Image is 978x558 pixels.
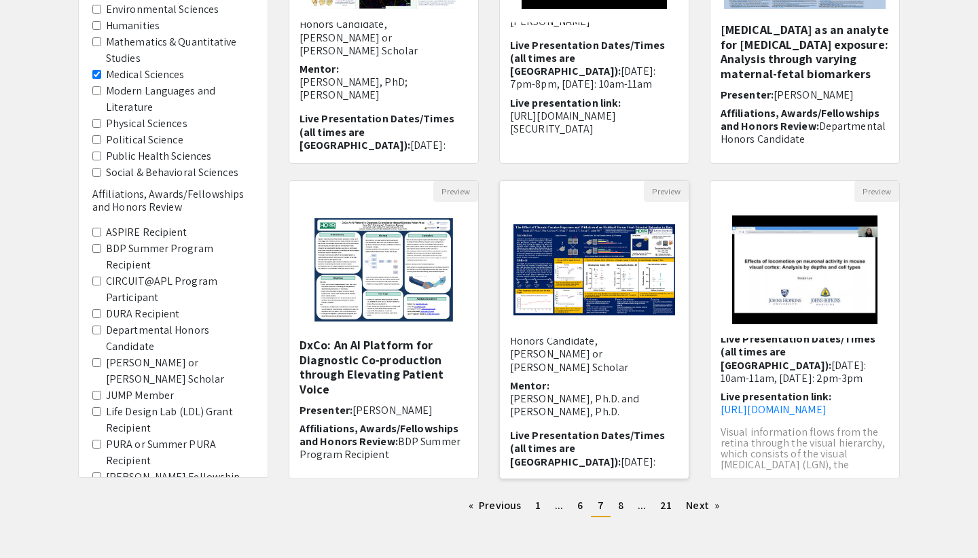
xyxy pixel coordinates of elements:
[721,150,760,164] span: Mentor:
[721,389,831,404] span: Live presentation link:
[289,180,479,479] div: Open Presentation <p><span style="background-color: transparent; color: rgb(0, 0, 0);">DxCo: An A...
[510,379,549,393] span: Mentor:
[854,181,899,202] button: Preview
[510,15,678,28] p: [PERSON_NAME]
[106,83,254,116] label: Modern Languages and Literature
[433,181,478,202] button: Preview
[92,188,254,213] h6: Affiliations, Awards/Fellowships and Honors Review
[510,38,665,78] span: Live Presentation Dates/Times (all times are [GEOGRAPHIC_DATA]):
[721,22,889,81] h5: [MEDICAL_DATA] as an analyte for [MEDICAL_DATA] exposure: Analysis through varying maternal-fetal...
[721,119,886,146] span: Departmental Honors Candidate
[721,332,875,372] span: Live Presentation Dates/Times (all times are [GEOGRAPHIC_DATA]):
[510,321,675,374] span: Departmental Honors Candidate, [PERSON_NAME] or [PERSON_NAME] Scholar
[106,355,254,387] label: [PERSON_NAME] or [PERSON_NAME] Scholar
[300,466,339,480] span: Mentor:
[510,64,656,91] span: [DATE]: 7pm-8pm, [DATE]: 10am-11am
[106,404,254,436] label: Life Design Lab (LDL) Grant Recipient
[289,495,900,517] ul: Pagination
[510,428,665,468] span: Live Presentation Dates/Times (all times are [GEOGRAPHIC_DATA]):
[106,469,254,502] label: [PERSON_NAME] Fellowship Recipient
[300,338,468,396] h5: DxCo: An AI Platform for Diagnostic Co-production through Elevating Patient Voice
[106,322,254,355] label: Departmental Honors Candidate
[300,404,468,417] h6: Presenter:
[106,18,160,34] label: Humanities
[510,96,621,110] span: Live presentation link:
[721,358,867,385] span: [DATE]: 10am-11am, [DATE]: 2pm-3pm
[106,1,219,18] label: Environmental Sciences
[721,402,827,417] a: [URL][DOMAIN_NAME]
[598,498,604,512] span: 7
[721,88,889,101] h6: Presenter:
[106,67,185,83] label: Medical Sciences
[106,148,211,164] label: Public Health Sciences
[679,495,726,516] a: Next page
[462,495,528,516] a: Previous page
[300,62,339,76] span: Mentor:
[660,498,672,512] span: 21
[300,434,460,461] span: BDP Summer Program Recipient
[106,436,254,469] label: PURA or Summer PURA Recipient
[577,498,583,512] span: 6
[535,498,541,512] span: 1
[555,498,563,512] span: ...
[300,421,458,449] span: Affiliations, Awards/Fellowships and Honors Review:
[300,202,467,338] img: <p><span style="background-color: transparent; color: rgb(0, 0, 0);">DxCo: An AI Platform for Dia...
[638,498,646,512] span: ...
[618,498,623,512] span: 8
[106,273,254,306] label: CIRCUIT@APL Program Participant
[300,75,468,101] p: [PERSON_NAME], PhD; [PERSON_NAME]
[300,4,465,58] span: Departmental Honors Candidate, [PERSON_NAME] or [PERSON_NAME] Scholar
[106,164,238,181] label: Social & Behavioral Sciences
[510,109,678,135] p: [URL][DOMAIN_NAME][SECURITY_DATA]
[106,224,187,241] label: ASPIRE Recipient
[499,180,689,479] div: Open Presentation <p><strong>The Effect of Chronic Cocaine Exposure and Withdrawal on Habitual Ve...
[721,427,889,481] p: Visual information flows from the retina through the visual hierarchy, which consists of the visu...
[774,88,854,102] span: [PERSON_NAME]
[352,403,433,417] span: [PERSON_NAME]
[710,180,900,479] div: Open Presentation <p>Effects of locomotion on neuronal activity in mouse visual cortex: Analysis ...
[106,34,254,67] label: Mathematics & Quantitative Studies
[300,138,446,165] span: [DATE]: Noon-1pm, [DATE]: 1pm-2pm
[510,392,678,418] p: [PERSON_NAME], Ph.D. and [PERSON_NAME], Ph.D.
[106,132,183,148] label: Political Science
[500,211,689,329] img: <p><strong>The Effect of Chronic Cocaine Exposure and Withdrawal on Habitual Versus Goal-Directed...
[719,202,890,338] img: <p>Effects of locomotion on neuronal activity in mouse visual cortex: Analysis by depths and cell...
[644,181,689,202] button: Preview
[106,387,174,404] label: JUMP Member
[10,497,58,548] iframe: Chat
[106,241,254,273] label: BDP Summer Program Recipient
[300,111,454,152] span: Live Presentation Dates/Times (all times are [GEOGRAPHIC_DATA]):
[106,306,179,322] label: DURA Recipient
[510,455,656,482] span: [DATE]: 10am-11am, [DATE]: 3pm-4pm
[721,106,880,133] span: Affiliations, Awards/Fellowships and Honors Review:
[106,116,187,132] label: Physical Sciences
